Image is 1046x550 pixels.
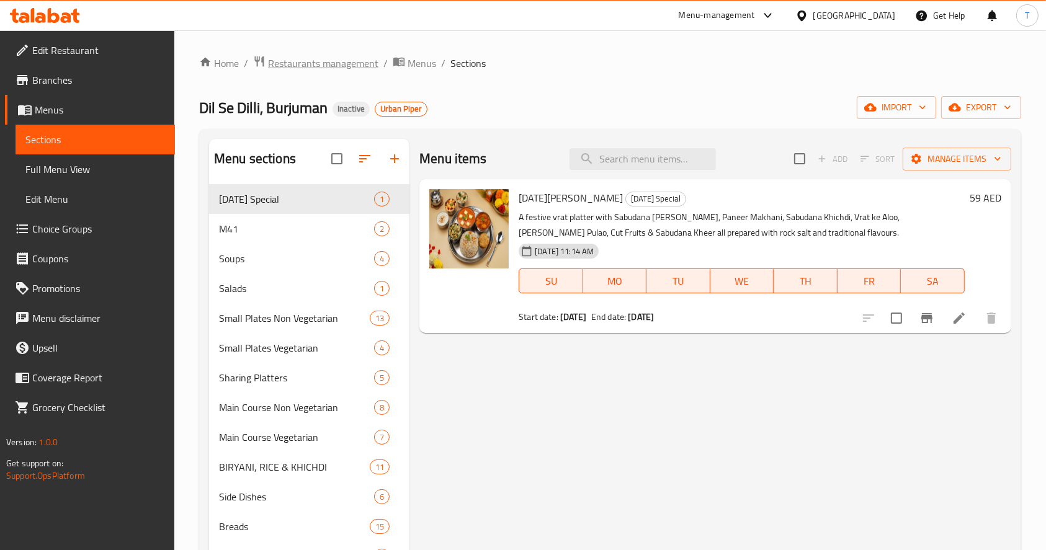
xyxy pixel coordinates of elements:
[209,184,409,214] div: [DATE] Special1
[952,311,967,326] a: Edit menu item
[219,370,374,385] div: Sharing Platters
[219,281,374,296] span: Salads
[374,370,390,385] div: items
[779,272,833,290] span: TH
[32,311,165,326] span: Menu disclaimer
[774,268,838,293] button: TH
[16,154,175,184] a: Full Menu View
[715,272,769,290] span: WE
[591,309,626,325] span: End date:
[813,149,852,169] span: Add item
[5,393,175,422] a: Grocery Checklist
[651,272,705,290] span: TU
[219,430,374,445] div: Main Course Vegetarian
[628,309,654,325] b: [DATE]
[383,56,388,71] li: /
[625,192,686,206] div: Navratri Special
[787,146,813,172] span: Select section
[375,193,389,205] span: 1
[375,104,427,114] span: Urban Piper
[5,273,175,303] a: Promotions
[375,372,389,384] span: 5
[374,430,390,445] div: items
[219,311,370,326] div: Small Plates Non Vegetarian
[838,268,901,293] button: FR
[219,192,374,206] span: [DATE] Special
[375,491,389,503] span: 6
[219,459,370,474] span: BIRYANI, RICE & KHICHDI
[6,434,37,450] span: Version:
[25,132,165,147] span: Sections
[370,313,389,324] span: 13
[375,402,389,414] span: 8
[32,251,165,266] span: Coupons
[913,151,1001,167] span: Manage items
[941,96,1021,119] button: export
[419,149,487,168] h2: Menu items
[370,461,389,473] span: 11
[209,273,409,303] div: Salads1
[375,283,389,295] span: 1
[219,519,370,534] div: Breads
[209,333,409,363] div: Small Plates Vegetarian4
[219,251,374,266] span: Soups
[350,144,380,174] span: Sort sections
[375,253,389,265] span: 4
[6,455,63,471] span: Get support on:
[519,309,558,325] span: Start date:
[530,246,599,257] span: [DATE] 11:14 AM
[209,422,409,452] div: Main Course Vegetarian7
[588,272,642,290] span: MO
[16,125,175,154] a: Sections
[199,56,239,71] a: Home
[324,146,350,172] span: Select all sections
[32,73,165,87] span: Branches
[5,214,175,244] a: Choice Groups
[32,221,165,236] span: Choice Groups
[32,370,165,385] span: Coverage Report
[219,400,374,415] div: Main Course Non Vegetarian
[219,340,374,355] span: Small Plates Vegetarian
[374,281,390,296] div: items
[199,94,328,122] span: Dil Se Dilli, Burjuman
[209,363,409,393] div: Sharing Platters5
[519,268,583,293] button: SU
[375,432,389,443] span: 7
[32,43,165,58] span: Edit Restaurant
[25,162,165,177] span: Full Menu View
[903,148,1011,171] button: Manage items
[199,55,1021,71] nav: breadcrumb
[441,56,445,71] li: /
[374,400,390,415] div: items
[374,221,390,236] div: items
[852,149,903,169] span: Select section first
[5,363,175,393] a: Coverage Report
[977,303,1006,333] button: delete
[374,192,390,206] div: items
[209,482,409,512] div: Side Dishes6
[374,489,390,504] div: items
[813,9,895,22] div: [GEOGRAPHIC_DATA]
[219,192,374,206] div: Navratri Special
[370,521,389,533] span: 15
[5,95,175,125] a: Menus
[646,268,710,293] button: TU
[951,100,1011,115] span: export
[333,102,370,117] div: Inactive
[560,309,586,325] b: [DATE]
[219,221,374,236] span: M41
[219,489,374,504] span: Side Dishes
[524,272,578,290] span: SU
[5,35,175,65] a: Edit Restaurant
[32,400,165,415] span: Grocery Checklist
[5,65,175,95] a: Branches
[16,184,175,214] a: Edit Menu
[370,519,390,534] div: items
[5,303,175,333] a: Menu disclaimer
[1025,9,1029,22] span: T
